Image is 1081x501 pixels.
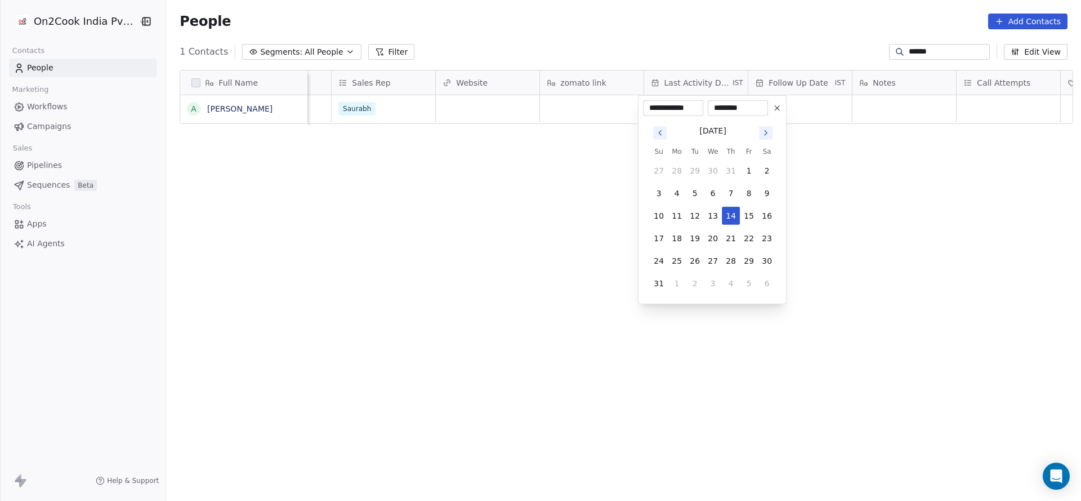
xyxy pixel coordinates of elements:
[722,146,740,157] th: Thursday
[652,125,668,141] button: Go to previous month
[740,184,758,202] button: 8
[686,146,704,157] th: Tuesday
[650,184,668,202] button: 3
[704,184,722,202] button: 6
[668,229,686,247] button: 18
[686,162,704,180] button: 29
[740,162,758,180] button: 1
[740,207,758,225] button: 15
[650,146,668,157] th: Sunday
[686,252,704,270] button: 26
[704,162,722,180] button: 30
[758,146,776,157] th: Saturday
[650,162,668,180] button: 27
[704,146,722,157] th: Wednesday
[740,146,758,157] th: Friday
[758,252,776,270] button: 30
[740,252,758,270] button: 29
[758,229,776,247] button: 23
[650,274,668,292] button: 31
[704,252,722,270] button: 27
[722,207,740,225] button: 14
[758,274,776,292] button: 6
[686,229,704,247] button: 19
[686,207,704,225] button: 12
[686,274,704,292] button: 2
[668,162,686,180] button: 28
[650,207,668,225] button: 10
[740,274,758,292] button: 5
[758,184,776,202] button: 9
[704,207,722,225] button: 13
[758,125,774,141] button: Go to next month
[722,229,740,247] button: 21
[700,125,726,137] div: [DATE]
[704,229,722,247] button: 20
[668,274,686,292] button: 1
[668,207,686,225] button: 11
[668,184,686,202] button: 4
[722,274,740,292] button: 4
[758,207,776,225] button: 16
[704,274,722,292] button: 3
[758,162,776,180] button: 2
[686,184,704,202] button: 5
[722,162,740,180] button: 31
[668,252,686,270] button: 25
[740,229,758,247] button: 22
[668,146,686,157] th: Monday
[722,184,740,202] button: 7
[650,229,668,247] button: 17
[722,252,740,270] button: 28
[650,252,668,270] button: 24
